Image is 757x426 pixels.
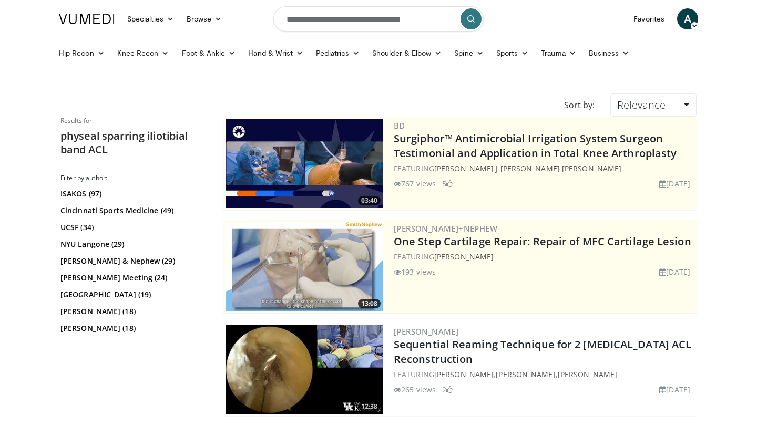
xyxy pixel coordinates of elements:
[490,43,535,64] a: Sports
[273,6,484,32] input: Search topics, interventions
[434,163,621,173] a: [PERSON_NAME] J [PERSON_NAME] [PERSON_NAME]
[310,43,366,64] a: Pediatrics
[394,178,436,189] li: 767 views
[53,43,111,64] a: Hip Recon
[358,402,381,411] span: 12:38
[394,234,691,248] a: One Step Cartilage Repair: Repair of MFC Cartilage Lesion
[558,369,617,379] a: [PERSON_NAME]
[176,43,242,64] a: Foot & Ankle
[226,119,383,208] a: 03:40
[60,273,205,283] a: [PERSON_NAME] Meeting (24)
[610,93,697,117] a: Relevance
[60,239,205,250] a: NYU Langone (29)
[659,178,690,189] li: [DATE]
[394,120,405,131] a: BD
[617,98,666,112] span: Relevance
[535,43,582,64] a: Trauma
[394,384,436,395] li: 265 views
[59,14,115,24] img: VuMedi Logo
[111,43,176,64] a: Knee Recon
[582,43,636,64] a: Business
[226,325,383,414] img: 5a82115f-fd17-4cfd-97fb-8837b79ce255.300x170_q85_crop-smart_upscale.jpg
[180,8,229,29] a: Browse
[60,222,205,233] a: UCSF (34)
[442,178,453,189] li: 5
[242,43,310,64] a: Hand & Wrist
[121,8,180,29] a: Specialties
[226,119,383,208] img: 70422da6-974a-44ac-bf9d-78c82a89d891.300x170_q85_crop-smart_upscale.jpg
[60,174,208,182] h3: Filter by author:
[60,323,205,334] a: [PERSON_NAME] (18)
[394,163,694,174] div: FEATURING
[60,205,205,216] a: Cincinnati Sports Medicine (49)
[394,337,691,366] a: Sequential Reaming Technique for 2 [MEDICAL_DATA] ACL Reconstruction
[394,326,458,337] a: [PERSON_NAME]
[394,251,694,262] div: FEATURING
[60,256,205,266] a: [PERSON_NAME] & Nephew (29)
[60,306,205,317] a: [PERSON_NAME] (18)
[394,223,497,234] a: [PERSON_NAME]+Nephew
[226,325,383,414] a: 12:38
[60,289,205,300] a: [GEOGRAPHIC_DATA] (19)
[677,8,698,29] a: A
[627,8,671,29] a: Favorites
[394,131,677,160] a: Surgiphor™ Antimicrobial Irrigation System Surgeon Testimonial and Application in Total Knee Arth...
[358,299,381,308] span: 13:08
[226,222,383,311] img: 304fd00c-f6f9-4ade-ab23-6f82ed6288c9.300x170_q85_crop-smart_upscale.jpg
[358,196,381,205] span: 03:40
[394,369,694,380] div: FEATURING , ,
[226,222,383,311] a: 13:08
[442,384,453,395] li: 2
[434,252,494,262] a: [PERSON_NAME]
[496,369,555,379] a: [PERSON_NAME]
[434,369,494,379] a: [PERSON_NAME]
[366,43,448,64] a: Shoulder & Elbow
[394,266,436,277] li: 193 views
[659,384,690,395] li: [DATE]
[60,117,208,125] p: Results for:
[448,43,489,64] a: Spine
[60,189,205,199] a: ISAKOS (97)
[659,266,690,277] li: [DATE]
[60,129,208,157] h2: physeal sparring iliotibial band ACL
[556,93,602,117] div: Sort by:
